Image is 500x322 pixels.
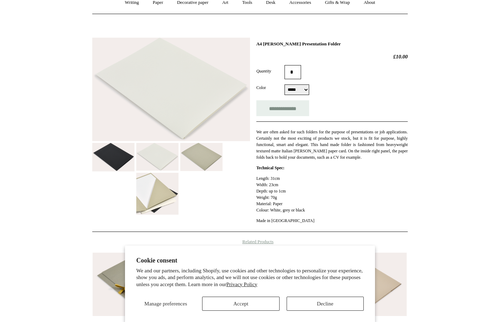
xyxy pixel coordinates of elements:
img: A4 Fabriano Murillo Presentation Folder [136,173,179,215]
p: Made in [GEOGRAPHIC_DATA] [256,217,408,224]
p: Length: 31cm Width: 23cm Depth: up to 1cm Weight: 70g Material: Paper Colour: White, grey or black [256,175,408,213]
strong: Technical Spec: [256,165,285,170]
img: A4 Fabriano Murillo Presentation Folder [180,143,223,171]
label: Quantity [256,68,285,74]
img: A4 Fabriano Murillo Presentation Folder [92,143,135,171]
h4: Related Products [74,239,426,245]
button: Decline [287,297,364,311]
a: A4 Archival Folder, Grey with Mustard Cotton Ribbon A4 Archival Folder, Grey with Mustard Cotton ... [93,253,193,316]
button: Accept [202,297,279,311]
h2: Cookie consent [136,257,364,264]
span: Manage preferences [144,301,187,307]
img: A4 Fabriano Murillo Presentation Folder [92,38,250,141]
a: Privacy Policy [226,282,257,287]
p: We and our partners, including Shopify, use cookies and other technologies to personalize your ex... [136,267,364,288]
img: A4 Fabriano Murillo Presentation Folder [136,143,179,171]
img: A4 Archival Folder, Grey with Mustard Cotton Ribbon [93,253,193,316]
h1: A4 [PERSON_NAME] Presentation Folder [256,41,408,47]
label: Color [256,84,285,91]
p: We are often asked for such folders for the purpose of presentations or job applications. Certain... [256,129,408,160]
h2: £10.00 [256,53,408,60]
button: Manage preferences [136,297,195,311]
